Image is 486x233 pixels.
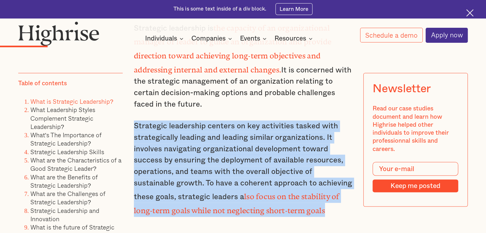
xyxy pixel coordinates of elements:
strong: lso focus on the stability of long-term goals while not neglecting short-term goals [134,192,339,211]
div: Individuals [145,35,185,42]
strong: the capacity of an organizational manager or leader to guide an organization and provide directio... [134,24,331,70]
input: Your e-mail [373,162,459,176]
form: Modal Form [373,162,459,192]
a: Schedule a demo [360,28,423,42]
a: What are the Benefits of Strategic Leadership? [30,172,98,190]
p: Strategic leadership centers on key activities tasked with strategically leading and leading simi... [134,121,352,217]
img: Cross icon [466,9,474,17]
div: Read our case studies document and learn how Highrise helped other individuals to improve their p... [373,105,459,153]
div: Newsletter [373,82,431,95]
a: Strategic Leadership Skills [30,147,104,156]
p: Strategic leadership is It is concerned with the strategic management of an organization relating... [134,20,352,110]
div: Companies [191,35,226,42]
div: Events [240,35,260,42]
div: Events [240,35,268,42]
a: Learn More [275,3,313,15]
div: Table of contents [18,79,67,87]
a: What's The Importance of Strategic Leadership? [30,130,102,147]
a: What is Strategic Leadership? [30,96,113,106]
a: What are the Challenges of Strategic Leadership? [30,189,105,206]
div: This is some text inside of a div block. [174,5,266,13]
a: What Leadership Styles Complement Strategic Leadership? [30,105,95,131]
div: Resources [274,35,314,42]
a: Apply now [426,28,468,43]
div: Individuals [145,35,177,42]
a: What are the Characteristics of a Good Strategic Leader? [30,155,121,173]
input: Keep me posted [373,179,459,192]
img: Highrise logo [18,21,99,46]
a: Strategic Leadership and Innovation [30,206,99,223]
div: Resources [274,35,306,42]
div: Companies [191,35,234,42]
